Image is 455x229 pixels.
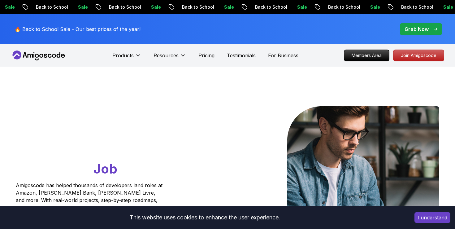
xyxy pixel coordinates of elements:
p: Back to School [31,4,73,10]
p: Back to School [323,4,365,10]
p: Sale [146,4,166,10]
p: Sale [73,4,93,10]
button: Products [112,52,141,64]
a: Pricing [198,52,214,59]
p: Sale [365,4,385,10]
p: Back to School [250,4,292,10]
p: Back to School [104,4,146,10]
span: Job [93,161,117,177]
p: Back to School [177,4,219,10]
div: This website uses cookies to enhance the user experience. [5,211,405,224]
p: Join Amigoscode [393,50,444,61]
p: Sale [219,4,239,10]
a: Join Amigoscode [393,50,444,61]
h1: Go From Learning to Hired: Master Java, Spring Boot & Cloud Skills That Get You the [16,106,186,178]
p: Back to School [396,4,438,10]
p: Grab Now [405,25,429,33]
p: Resources [154,52,179,59]
a: Testimonials [227,52,256,59]
p: 🔥 Back to School Sale - Our best prices of the year! [15,25,141,33]
button: Resources [154,52,186,64]
a: Members Area [344,50,389,61]
p: Amigoscode has helped thousands of developers land roles at Amazon, [PERSON_NAME] Bank, [PERSON_N... [16,182,164,219]
p: Sale [292,4,312,10]
a: For Business [268,52,298,59]
button: Accept cookies [414,212,450,223]
p: Products [112,52,134,59]
p: Members Area [344,50,389,61]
